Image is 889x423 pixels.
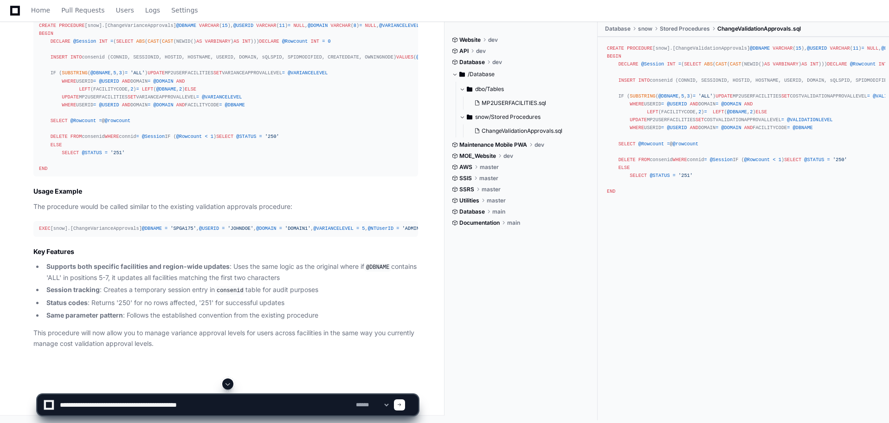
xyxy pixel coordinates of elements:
span: = [322,39,325,44]
span: @VARIANCELEVEL [202,94,242,100]
span: WHERE [630,125,644,130]
span: @NTUserID [368,226,393,231]
span: INT [99,39,107,44]
span: @USERID [99,78,119,84]
span: AND [176,102,185,108]
span: SELECT [216,134,233,139]
span: = [148,102,150,108]
span: @VARIANCELEVEL [288,70,328,76]
span: < [773,157,775,163]
span: 5 [681,93,684,99]
span: @Rowcount [71,118,96,124]
span: @DOMAIN [308,23,328,28]
span: @DOMAIN [154,102,174,108]
span: 11 [853,46,858,51]
span: SSIS [459,175,472,182]
span: SELECT [684,61,701,67]
span: = [259,134,262,139]
span: ELSE [51,142,62,148]
span: AND [122,102,130,108]
span: BEGIN [607,53,621,59]
span: @Rowcount [744,157,770,163]
span: @DBNAME [727,109,747,115]
span: DECLARE [827,61,847,67]
span: = [673,173,676,178]
span: SUBSTRING [630,93,655,99]
span: @USERID [199,226,219,231]
span: 'DOMAIN1' [285,226,310,231]
span: @rowcount [105,118,130,124]
span: dev [492,59,502,66]
span: @STATUS [82,150,102,156]
span: @Session [73,39,96,44]
span: snow [638,25,652,33]
span: CAST [715,61,727,67]
p: This procedure will now allow you to manage variance approval levels for users across facilities ... [33,328,418,349]
span: @Session [641,61,664,67]
span: @Session [710,157,733,163]
span: 'SPGA175' [170,226,196,231]
span: ChangeValidationApprovals.sql [717,25,801,33]
span: CAST [162,39,174,44]
span: Website [459,36,481,44]
span: dev [476,47,486,55]
span: @USERID [807,46,827,51]
span: 2 [130,86,133,92]
span: @Rowcount [176,134,202,139]
span: = [715,101,718,107]
span: = [136,134,139,139]
span: 3 [687,93,690,99]
span: WHERE [62,102,76,108]
span: @STATUS [650,173,670,178]
span: VARCHAR [773,46,792,51]
span: SET [213,70,222,76]
span: 'ALL' [130,70,145,76]
p: The procedure would be called similar to the existing validation approvals procedure: [33,202,418,212]
span: Users [116,7,134,13]
span: ELSE [618,165,630,170]
span: LEFT [713,109,724,115]
span: = [827,157,830,163]
span: AS [764,61,770,67]
span: AND [122,78,130,84]
div: [snow].[ChangeValidationApprovals] ( ), ( ) , ( ) , , ( ) , ( ) OUTPUT ( ( ( (NEWID() ) ))) conse... [607,45,880,195]
span: @DOMAIN [722,125,741,130]
span: AS [196,39,202,44]
strong: Same parameter pattern [46,311,123,319]
span: END [607,189,615,194]
span: master [487,197,506,204]
span: DECLARE [618,61,638,67]
span: = [867,93,870,99]
span: PROCEDURE [627,46,652,51]
span: Pull Requests [61,7,104,13]
button: /Database [452,67,591,82]
span: snow/Stored Procedures [475,113,541,121]
span: SELECT [630,173,647,178]
span: VARCHAR [256,23,276,28]
li: : Uses the same logic as the original where if contains 'ALL' in positions 5-7, it updates all fa... [44,261,418,283]
span: dev [535,141,544,149]
span: VARCHAR [331,23,351,28]
span: @DBNAME [658,93,678,99]
span: = [110,39,113,44]
span: AND [690,125,698,130]
span: SUBSTRING [62,70,87,76]
button: MP2USERFACILITIES.sql [470,97,585,110]
span: FROM [71,134,82,139]
span: SET [781,93,790,99]
span: = [661,125,664,130]
span: @Session [142,134,165,139]
span: VARBINARY [205,39,231,44]
span: 5 [113,70,116,76]
span: NULL [293,23,305,28]
span: @Rowcount [638,141,664,146]
span: = [279,226,282,231]
span: = [196,94,199,100]
span: 11 [279,23,285,28]
span: dev [503,152,513,160]
span: AND [744,101,753,107]
span: @USERID [667,125,687,130]
span: '250' [265,134,279,139]
span: AS [233,39,239,44]
span: @Rowcount [850,61,876,67]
